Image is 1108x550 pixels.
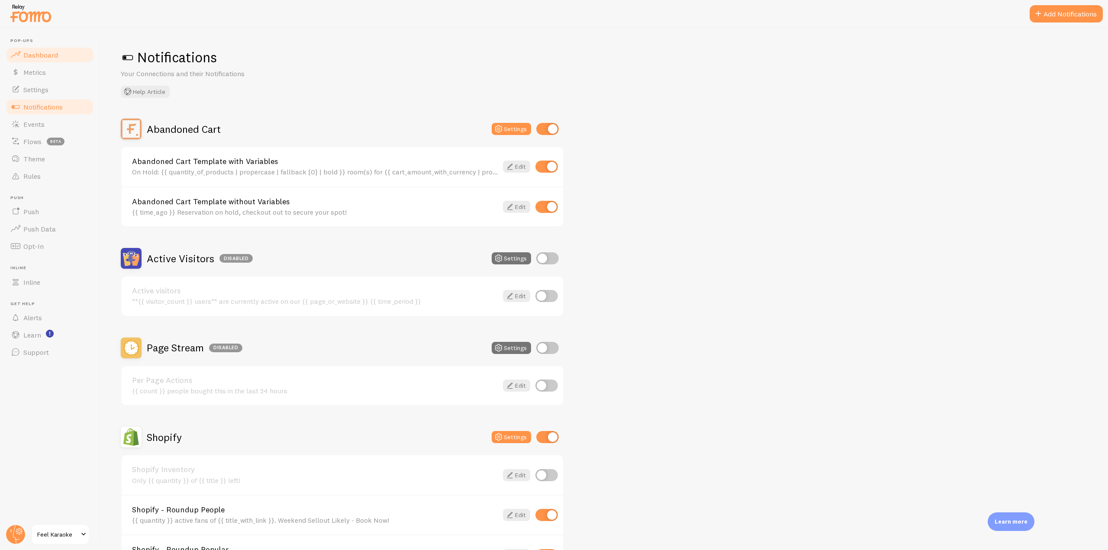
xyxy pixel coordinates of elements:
span: Inline [23,278,40,286]
button: Help Article [121,86,170,98]
a: Edit [503,290,530,302]
svg: <p>Watch New Feature Tutorials!</p> [46,330,54,338]
a: Active visitors [132,287,498,295]
img: Shopify [121,427,142,447]
img: Page Stream [121,338,142,358]
img: Active Visitors [121,248,142,269]
span: Events [23,120,45,129]
span: Support [23,348,49,357]
span: Push [23,207,39,216]
span: Push [10,195,94,201]
a: Abandoned Cart Template without Variables [132,198,498,206]
a: Learn [5,326,94,344]
a: Theme [5,150,94,167]
a: Shopify - Roundup People [132,506,498,514]
a: Edit [503,380,530,392]
a: Opt-In [5,238,94,255]
span: Get Help [10,301,94,307]
a: Push Data [5,220,94,238]
div: {{ quantity }} active fans of {{ title_with_link }}. Weekend Sellout Likely - Book Now! [132,516,498,524]
a: Edit [503,201,530,213]
span: Inline [10,265,94,271]
a: Edit [503,161,530,173]
p: Your Connections and their Notifications [121,69,329,79]
button: Settings [492,252,531,264]
span: Settings [23,85,48,94]
a: Settings [5,81,94,98]
span: Notifications [23,103,63,111]
a: Abandoned Cart Template with Variables [132,158,498,165]
h2: Active Visitors [147,252,253,265]
div: **{{ visitor_count }} users** are currently active on our {{ page_or_website }} {{ time_period }} [132,297,498,305]
span: Rules [23,172,41,180]
img: fomo-relay-logo-orange.svg [9,2,52,24]
a: Metrics [5,64,94,81]
div: {{ time_ago }} Reservation on hold, checkout out to secure your spot! [132,208,498,216]
a: Flows beta [5,133,94,150]
a: Per Page Actions [132,376,498,384]
a: Feel Karaoke [31,524,90,545]
h2: Page Stream [147,341,242,354]
span: Flows [23,137,42,146]
a: Dashboard [5,46,94,64]
button: Settings [492,123,531,135]
span: Push Data [23,225,56,233]
button: Settings [492,431,531,443]
div: Only {{ quantity }} of {{ title }} left! [132,476,498,484]
a: Events [5,116,94,133]
div: Disabled [219,254,253,263]
a: Edit [503,509,530,521]
span: Dashboard [23,51,58,59]
h2: Shopify [147,431,182,444]
span: beta [47,138,64,145]
h1: Notifications [121,48,1087,66]
a: Alerts [5,309,94,326]
span: Opt-In [23,242,44,251]
a: Notifications [5,98,94,116]
p: Learn more [995,518,1027,526]
button: Settings [492,342,531,354]
h2: Abandoned Cart [147,122,221,136]
a: Inline [5,273,94,291]
span: Learn [23,331,41,339]
span: Metrics [23,68,46,77]
a: Shopify Inventory [132,466,498,473]
span: Feel Karaoke [37,529,78,540]
a: Support [5,344,94,361]
img: Abandoned Cart [121,119,142,139]
span: Pop-ups [10,38,94,44]
div: Disabled [209,344,242,352]
div: {{ count }} people bought this in the last 24 hours [132,387,498,395]
span: Theme [23,154,45,163]
a: Rules [5,167,94,185]
a: Push [5,203,94,220]
a: Edit [503,469,530,481]
span: Alerts [23,313,42,322]
div: On Hold: {{ quantity_of_products | propercase | fallback [0] | bold }} room(s) for {{ cart_amount... [132,168,498,176]
div: Learn more [988,512,1034,531]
